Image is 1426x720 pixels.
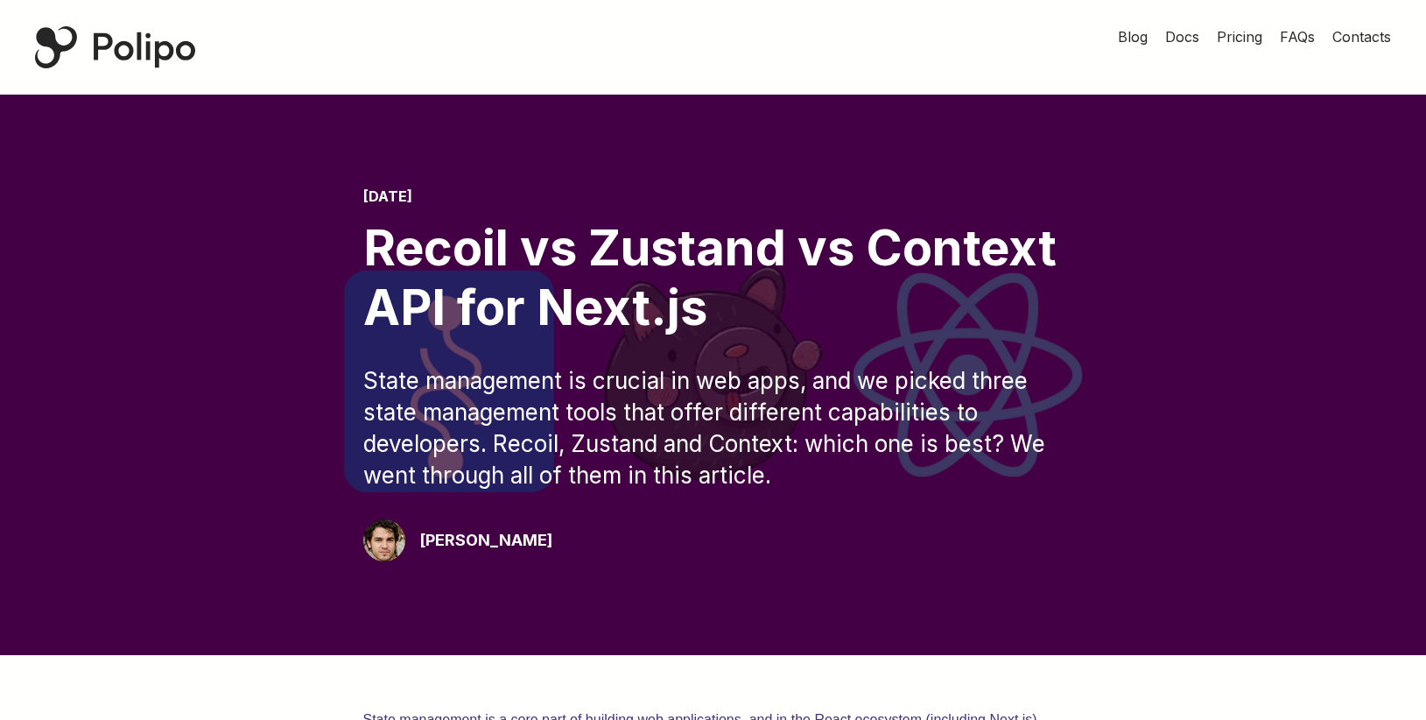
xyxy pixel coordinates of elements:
a: FAQs [1280,26,1315,47]
div: [PERSON_NAME] [419,528,552,553]
div: Recoil vs Zustand vs Context API for Next.js [363,219,1064,336]
time: [DATE] [363,187,412,205]
a: Contacts [1332,26,1391,47]
a: Docs [1165,26,1199,47]
img: Giorgio Pari Polipo [363,519,405,561]
a: Blog [1118,26,1148,47]
span: Pricing [1217,28,1262,46]
span: Contacts [1332,28,1391,46]
span: Docs [1165,28,1199,46]
span: FAQs [1280,28,1315,46]
div: State management is crucial in web apps, and we picked three state management tools that offer di... [363,365,1064,491]
span: Blog [1118,28,1148,46]
a: Pricing [1217,26,1262,47]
